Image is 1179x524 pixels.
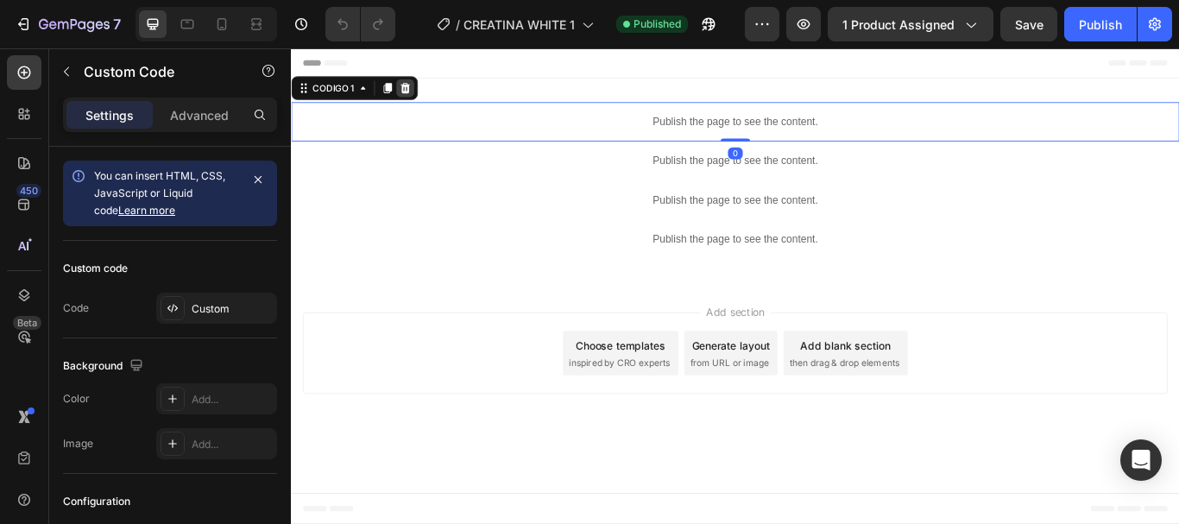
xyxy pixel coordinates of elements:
[468,338,558,356] div: Generate layout
[113,14,121,35] p: 7
[1120,439,1162,481] div: Open Intercom Messenger
[192,392,273,407] div: Add...
[94,169,225,217] span: You can insert HTML, CSS, JavaScript or Liquid code
[463,16,575,34] span: CREATINA WHITE 1
[1000,7,1057,41] button: Save
[332,338,437,356] div: Choose templates
[1079,16,1122,34] div: Publish
[63,436,93,451] div: Image
[1015,17,1043,32] span: Save
[456,16,460,34] span: /
[84,61,230,82] p: Custom Code
[13,316,41,330] div: Beta
[842,16,955,34] span: 1 product assigned
[291,48,1179,524] iframe: Design area
[63,355,147,378] div: Background
[16,184,41,198] div: 450
[118,204,175,217] a: Learn more
[325,7,395,41] div: Undo/Redo
[594,338,699,356] div: Add blank section
[828,7,993,41] button: 1 product assigned
[85,106,134,124] p: Settings
[192,301,273,317] div: Custom
[170,106,229,124] p: Advanced
[465,359,558,375] span: from URL or image
[63,261,128,276] div: Custom code
[7,7,129,41] button: 7
[477,299,559,317] span: Add section
[324,359,442,375] span: inspired by CRO experts
[581,359,709,375] span: then drag & drop elements
[63,300,89,316] div: Code
[509,116,526,129] div: 0
[192,437,273,452] div: Add...
[634,16,681,32] span: Published
[63,494,130,509] div: Configuration
[63,391,90,407] div: Color
[1064,7,1137,41] button: Publish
